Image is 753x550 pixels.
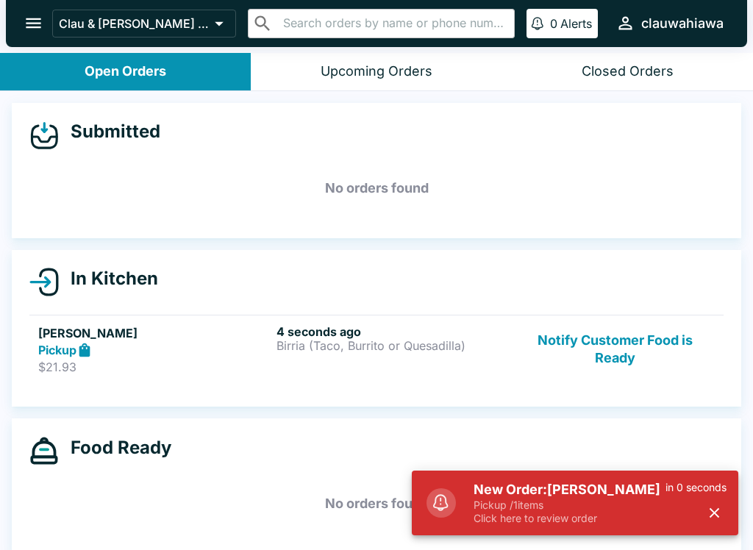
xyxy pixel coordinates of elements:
h4: Submitted [59,121,160,143]
input: Search orders by name or phone number [279,13,508,34]
strong: Pickup [38,343,76,357]
h5: No orders found [29,162,724,215]
button: open drawer [15,4,52,42]
h5: [PERSON_NAME] [38,324,271,342]
div: Closed Orders [582,63,674,80]
p: Pickup / 1 items [474,499,665,512]
p: 0 [550,16,557,31]
p: Alerts [560,16,592,31]
h4: Food Ready [59,437,171,459]
p: in 0 seconds [665,481,727,494]
h6: 4 seconds ago [276,324,509,339]
button: Clau & [PERSON_NAME] Cocina - Wahiawa [52,10,236,37]
div: Upcoming Orders [321,63,432,80]
p: Clau & [PERSON_NAME] Cocina - Wahiawa [59,16,209,31]
p: Birria (Taco, Burrito or Quesadilla) [276,339,509,352]
p: $21.93 [38,360,271,374]
button: clauwahiawa [610,7,729,39]
a: [PERSON_NAME]Pickup$21.934 seconds agoBirria (Taco, Burrito or Quesadilla)Notify Customer Food is... [29,315,724,384]
button: Notify Customer Food is Ready [515,324,715,375]
div: Open Orders [85,63,166,80]
div: clauwahiawa [641,15,724,32]
h5: No orders found [29,477,724,530]
h5: New Order: [PERSON_NAME] [474,481,665,499]
p: Click here to review order [474,512,665,525]
h4: In Kitchen [59,268,158,290]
